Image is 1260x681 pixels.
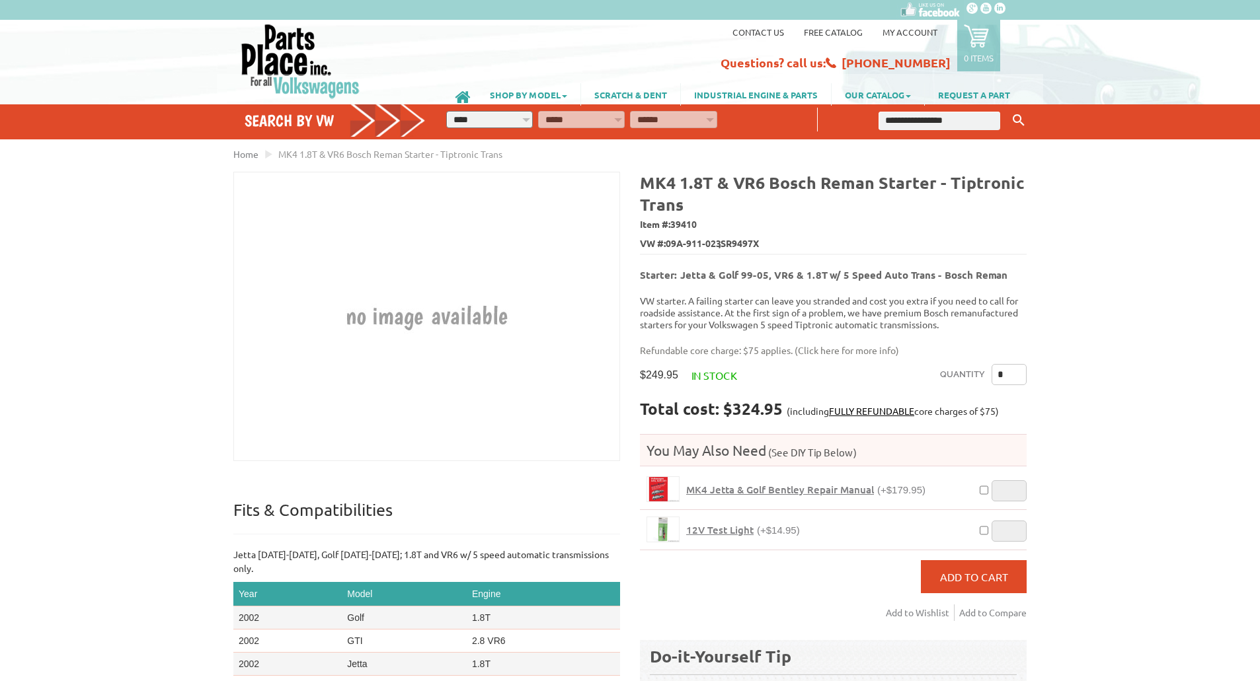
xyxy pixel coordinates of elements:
[640,343,1017,357] p: Refundable core charge: $75 applies. ( )
[342,629,467,653] td: GTI
[233,499,620,534] p: Fits & Compatibilities
[647,476,680,502] a: MK4 Jetta & Golf Bentley Repair Manual
[467,582,620,606] th: Engine
[964,52,994,63] p: 0 items
[640,398,783,419] strong: Total cost: $324.95
[691,369,737,382] span: In stock
[686,483,874,496] span: MK4 Jetta & Golf Bentley Repair Manual
[686,523,754,536] span: 12V Test Light
[640,234,1027,254] span: VW #: ,
[787,405,999,417] span: (including core charges of $75)
[940,364,985,385] label: Quantity
[233,548,620,575] p: Jetta [DATE]-[DATE], Golf [DATE]-[DATE]; 1.8T and VR6 w/ 5 speed automatic transmissions only.
[650,645,791,666] b: Do-it-Yourself Tip
[804,26,863,38] a: Free Catalog
[278,148,502,160] span: MK4 1.8T & VR6 Bosch Reman Starter - Tiptronic Trans
[957,20,1000,71] a: 0 items
[1009,110,1029,131] button: Keyword Search
[640,295,1027,330] p: VW starter. A failing starter can leave you stranded and cost you extra if you need to call for r...
[798,344,896,356] a: Click here for more info
[240,23,361,99] img: Parts Place Inc!
[732,26,784,38] a: Contact us
[283,172,571,460] img: MK4 1.8T & VR6 Bosch Reman Starter - Tiptronic Trans
[640,215,1027,234] span: Item #:
[233,629,342,653] td: 2002
[686,484,925,496] a: MK4 Jetta & Golf Bentley Repair Manual(+$179.95)
[233,582,342,606] th: Year
[581,83,680,106] a: SCRATCH & DENT
[647,517,679,542] img: 12V Test Light
[640,441,1027,459] h4: You May Also Need
[342,653,467,676] td: Jetta
[681,83,831,106] a: INDUSTRIAL ENGINE & PARTS
[467,606,620,629] td: 1.8T
[670,218,697,230] span: 39410
[640,268,1007,281] b: Starter: Jetta & Golf 99-05, VR6 & 1.8T w/ 5 Speed Auto Trans - Bosch Reman
[640,172,1025,215] b: MK4 1.8T & VR6 Bosch Reman Starter - Tiptronic Trans
[245,111,426,130] h4: Search by VW
[959,604,1027,621] a: Add to Compare
[467,629,620,653] td: 2.8 VR6
[883,26,937,38] a: My Account
[925,83,1023,106] a: REQUEST A PART
[721,236,759,250] span: SR9497X
[467,653,620,676] td: 1.8T
[233,148,258,160] a: Home
[342,606,467,629] td: Golf
[832,83,924,106] a: OUR CATALOG
[686,524,800,536] a: 12V Test Light(+$14.95)
[766,446,857,458] span: (See DIY Tip Below)
[342,582,467,606] th: Model
[886,604,955,621] a: Add to Wishlist
[647,517,680,542] a: 12V Test Light
[647,477,679,501] img: MK4 Jetta & Golf Bentley Repair Manual
[940,570,1008,583] span: Add to Cart
[233,606,342,629] td: 2002
[233,653,342,676] td: 2002
[477,83,580,106] a: SHOP BY MODEL
[877,484,925,495] span: (+$179.95)
[829,405,914,417] a: FULLY REFUNDABLE
[666,236,721,250] span: 09A-911-023
[921,560,1027,593] button: Add to Cart
[757,524,800,536] span: (+$14.95)
[640,369,678,381] span: $249.95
